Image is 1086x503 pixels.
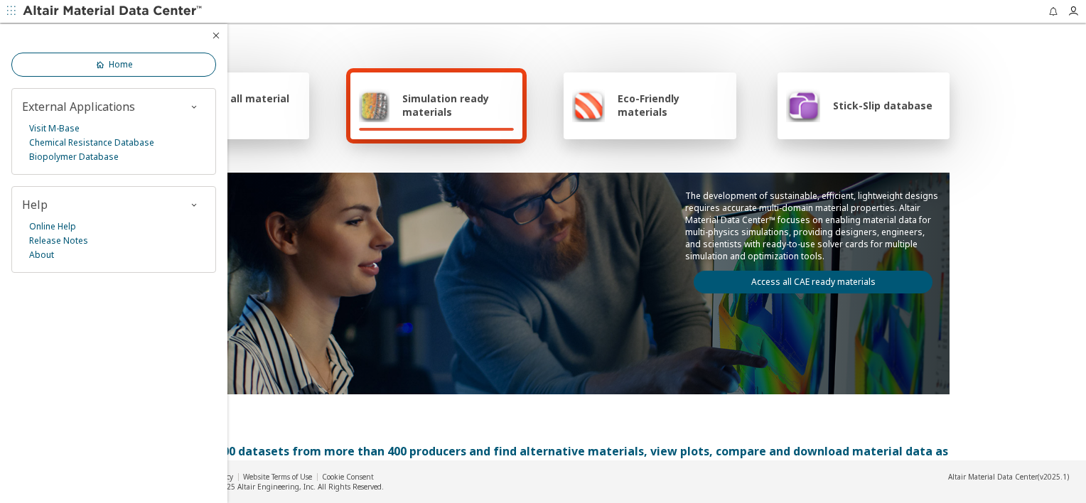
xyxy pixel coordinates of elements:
[694,271,932,293] a: Access all CAE ready materials
[190,92,301,119] span: Explore all material classes
[29,121,80,136] a: Visit M-Base
[786,88,820,122] img: Stick-Slip database
[22,99,135,114] span: External Applications
[359,88,389,122] img: Simulation ready materials
[22,197,48,212] span: Help
[131,443,955,477] div: Access over 90,000 datasets from more than 400 producers and find alternative materials, view plo...
[29,234,88,248] a: Release Notes
[109,59,133,70] span: Home
[29,220,76,234] a: Online Help
[243,472,312,482] a: Website Terms of Use
[29,150,119,164] a: Biopolymer Database
[29,248,54,262] a: About
[685,190,941,262] p: The development of sustainable, efficient, lightweight designs requires accurate multi-domain mat...
[572,88,605,122] img: Eco-Friendly materials
[618,92,727,119] span: Eco-Friendly materials
[948,472,1069,482] div: (v2025.1)
[29,136,154,150] a: Chemical Resistance Database
[833,99,932,112] span: Stick-Slip database
[210,482,384,492] div: © 2025 Altair Engineering, Inc. All Rights Reserved.
[948,472,1038,482] span: Altair Material Data Center
[322,472,374,482] a: Cookie Consent
[402,92,514,119] span: Simulation ready materials
[23,4,204,18] img: Altair Material Data Center
[11,53,216,77] a: Home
